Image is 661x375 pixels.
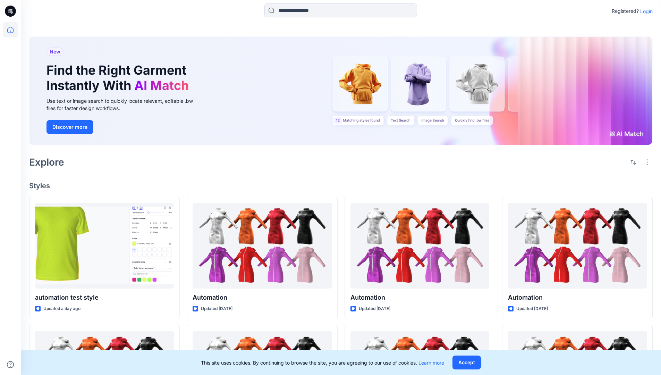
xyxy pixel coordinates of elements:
h2: Explore [29,157,64,168]
p: Updated [DATE] [516,305,548,312]
p: Automation [350,293,489,302]
p: Automation [193,293,331,302]
div: Use text or image search to quickly locate relevant, editable .bw files for faster design workflows. [46,97,203,112]
p: Updated [DATE] [201,305,232,312]
span: AI Match [134,78,189,93]
a: Automation [193,203,331,289]
a: Automation [350,203,489,289]
p: Login [640,8,653,15]
button: Discover more [46,120,93,134]
p: automation test style [35,293,174,302]
p: Automation [508,293,647,302]
p: This site uses cookies. By continuing to browse the site, you are agreeing to our use of cookies. [201,359,444,366]
a: automation test style [35,203,174,289]
h1: Find the Right Garment Instantly With [46,63,192,93]
p: Registered? [612,7,639,15]
span: New [50,48,60,56]
h4: Styles [29,182,653,190]
p: Updated [DATE] [359,305,390,312]
a: Learn more [418,360,444,366]
p: Updated a day ago [43,305,80,312]
a: Automation [508,203,647,289]
button: Accept [452,356,481,369]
